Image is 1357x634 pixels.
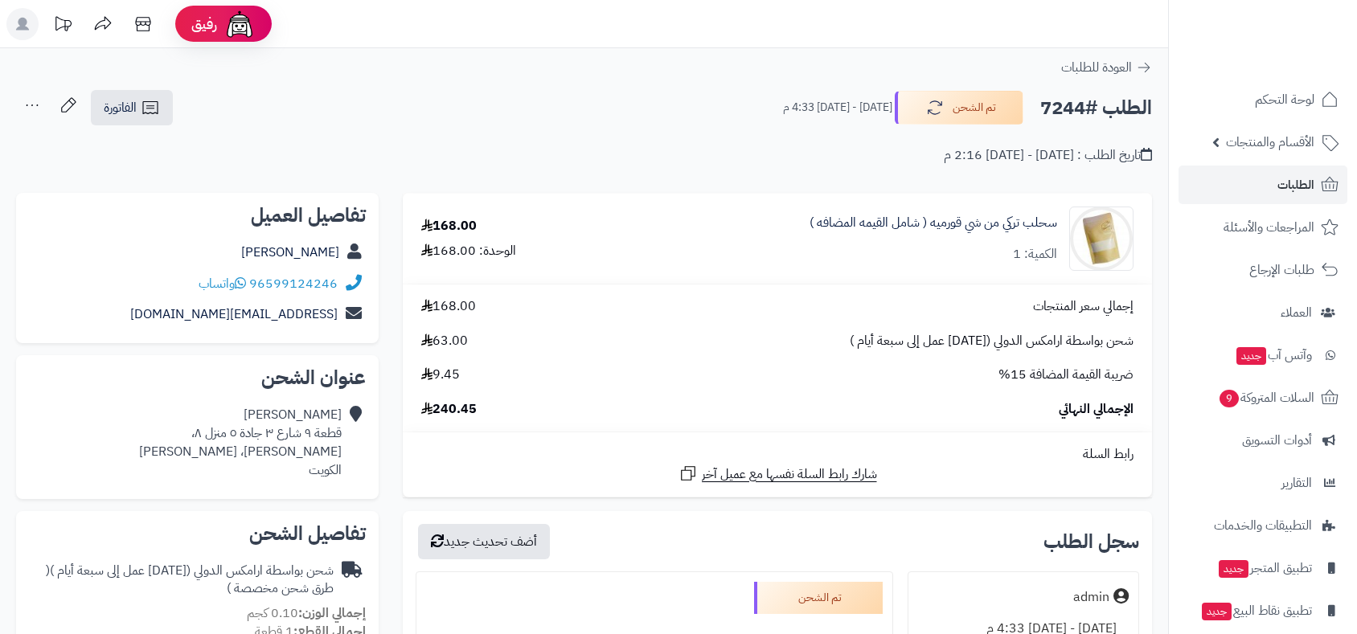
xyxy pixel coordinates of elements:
a: طلبات الإرجاع [1179,251,1347,289]
a: لوحة التحكم [1179,80,1347,119]
div: تم الشحن [754,582,883,614]
span: تطبيق المتجر [1217,557,1312,579]
span: ( طرق شحن مخصصة ) [46,561,334,599]
span: شارك رابط السلة نفسها مع عميل آخر [702,465,877,484]
span: أدوات التسويق [1242,429,1312,452]
a: السلات المتروكة9 [1179,378,1347,417]
a: العودة للطلبات [1061,58,1152,77]
div: 168.00 [421,217,477,235]
h2: تفاصيل الشحن [29,524,366,543]
span: العودة للطلبات [1061,58,1132,77]
span: وآتس آب [1235,344,1312,366]
a: 96599124246 [249,274,338,293]
a: الطلبات [1179,166,1347,204]
div: admin [1073,588,1109,607]
img: ai-face.png [223,8,256,40]
img: 1740759078-Photoroom_%D9%A2%D9%A0%D9%A2%D9%A5%D9%A0%D9%A2%D9%A2%D9%A8_%D9%A1%D9%A9%D9%A0%D9%A3%D9... [1070,207,1133,271]
a: التقارير [1179,464,1347,502]
span: التقارير [1281,472,1312,494]
span: جديد [1219,560,1248,578]
a: التطبيقات والخدمات [1179,506,1347,545]
img: logo-2.png [1248,43,1342,77]
div: الكمية: 1 [1013,245,1057,264]
span: ضريبة القيمة المضافة 15% [998,366,1134,384]
span: المراجعات والأسئلة [1224,216,1314,239]
h2: الطلب #7244 [1040,92,1152,125]
a: [PERSON_NAME] [241,243,339,262]
div: [PERSON_NAME] قطعة ٩ شارع ٣ جادة ٥ منزل ٨، [PERSON_NAME]، [PERSON_NAME] الكويت [139,406,342,479]
strong: إجمالي الوزن: [298,603,366,623]
a: سحلب تركي من شي قورميه ( شامل القيمه المضافه ) [810,214,1057,232]
span: 63.00 [421,332,468,350]
div: تاريخ الطلب : [DATE] - [DATE] 2:16 م [944,146,1152,165]
span: الأقسام والمنتجات [1226,131,1314,153]
h2: تفاصيل العميل [29,206,366,225]
a: العملاء [1179,293,1347,332]
div: الوحدة: 168.00 [421,242,516,260]
span: لوحة التحكم [1255,88,1314,111]
span: رفيق [191,14,217,34]
span: شحن بواسطة ارامكس الدولي ([DATE] عمل إلى سبعة أيام ) [850,332,1134,350]
span: السلات المتروكة [1218,387,1314,409]
button: أضف تحديث جديد [418,524,550,559]
span: إجمالي سعر المنتجات [1033,297,1134,316]
span: تطبيق نقاط البيع [1200,599,1312,622]
a: وآتس آبجديد [1179,336,1347,374]
a: [EMAIL_ADDRESS][DOMAIN_NAME] [130,305,338,324]
small: 0.10 كجم [247,603,366,623]
span: جديد [1236,347,1266,365]
span: 240.45 [421,400,477,419]
a: شارك رابط السلة نفسها مع عميل آخر [678,464,877,484]
h2: عنوان الشحن [29,368,366,387]
h3: سجل الطلب [1043,532,1139,551]
span: جديد [1202,603,1232,620]
span: الفاتورة [104,98,137,117]
a: تحديثات المنصة [43,8,83,44]
a: المراجعات والأسئلة [1179,208,1347,247]
a: واتساب [199,274,246,293]
span: العملاء [1281,301,1312,324]
a: تطبيق المتجرجديد [1179,549,1347,587]
a: تطبيق نقاط البيعجديد [1179,591,1347,630]
span: طلبات الإرجاع [1249,259,1314,281]
span: 9.45 [421,366,460,384]
span: الإجمالي النهائي [1059,400,1134,419]
div: شحن بواسطة ارامكس الدولي ([DATE] عمل إلى سبعة أيام ) [29,562,334,599]
span: 9 [1220,390,1239,407]
div: رابط السلة [409,445,1146,464]
small: [DATE] - [DATE] 4:33 م [783,100,892,116]
button: تم الشحن [895,91,1023,125]
span: الطلبات [1277,174,1314,196]
a: الفاتورة [91,90,173,125]
span: التطبيقات والخدمات [1214,514,1312,537]
span: 168.00 [421,297,476,316]
a: أدوات التسويق [1179,421,1347,460]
